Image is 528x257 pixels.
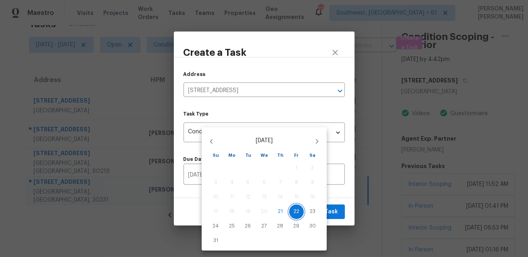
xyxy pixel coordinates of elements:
button: 21 [273,204,288,219]
p: [DATE] [221,137,307,145]
button: 30 [305,219,320,234]
p: 26 [245,223,251,230]
p: 22 [294,208,299,215]
p: 23 [310,208,315,215]
p: 21 [278,208,283,215]
button: 25 [225,219,239,234]
p: 28 [278,223,284,230]
button: 29 [289,219,304,234]
button: 23 [305,204,320,219]
span: Su [209,152,223,159]
span: Fr [289,152,304,159]
p: 29 [294,223,300,230]
p: 30 [309,223,316,230]
span: We [257,152,271,159]
p: 24 [213,223,219,230]
p: 25 [229,223,235,230]
p: 31 [213,237,218,244]
button: 28 [273,219,288,234]
button: 26 [241,219,255,234]
span: Th [273,152,288,159]
p: 27 [262,223,267,230]
button: 27 [257,219,271,234]
span: Sa [305,152,320,159]
button: 31 [209,234,223,248]
button: 22 [289,204,304,219]
span: Tu [241,152,255,159]
button: 24 [209,219,223,234]
span: Mo [225,152,239,159]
